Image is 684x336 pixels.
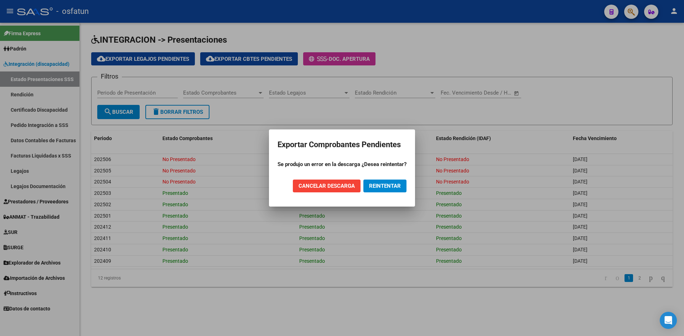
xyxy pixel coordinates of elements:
[278,138,406,151] h2: Exportar Comprobantes Pendientes
[660,312,677,329] div: Open Intercom Messenger
[369,183,401,189] span: REINTENTAR
[299,183,355,189] span: CANCELAR DESCARGA
[363,180,406,192] button: REINTENTAR
[293,180,361,192] button: CANCELAR DESCARGA
[278,160,406,169] p: Se produjo un error en la descarga ¿Desea reintentar?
